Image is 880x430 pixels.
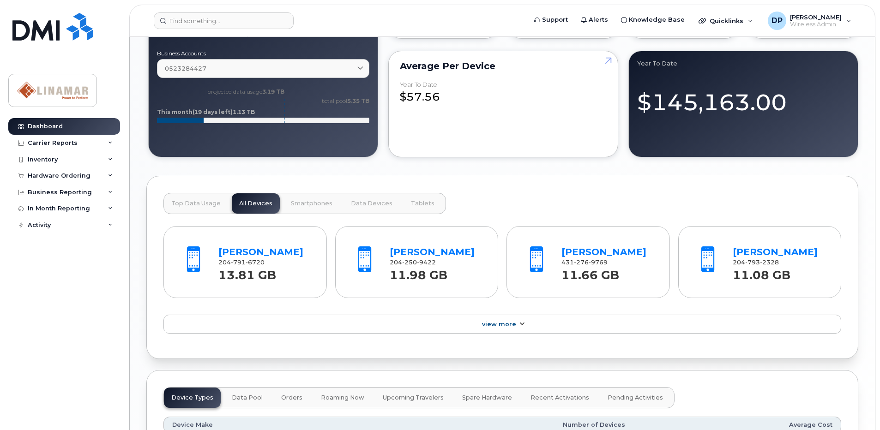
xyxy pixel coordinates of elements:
[542,15,568,24] span: Support
[462,394,512,401] span: Spare Hardware
[400,81,437,88] div: Year to Date
[761,12,858,30] div: Darcy Postlethwaite
[404,193,442,214] button: Tablets
[283,193,340,214] button: Smartphones
[383,394,444,401] span: Upcoming Travelers
[692,12,759,30] div: Quicklinks
[561,246,646,257] a: [PERSON_NAME]
[790,13,842,21] span: [PERSON_NAME]
[218,246,303,257] a: [PERSON_NAME]
[218,259,265,266] span: 204
[321,394,364,401] span: Roaming Now
[561,259,608,266] span: 431
[402,259,417,266] span: 250
[157,59,369,78] a: 0523284427
[733,246,818,257] a: [PERSON_NAME]
[281,394,302,401] span: Orders
[637,60,850,67] div: Year to Date
[760,259,779,266] span: 2328
[231,259,246,266] span: 791
[745,259,760,266] span: 793
[154,12,294,29] input: Find something...
[608,394,663,401] span: Pending Activities
[574,11,615,29] a: Alerts
[530,394,589,401] span: Recent Activations
[400,62,607,70] div: Average per Device
[351,200,392,207] span: Data Devices
[291,200,332,207] span: Smartphones
[157,108,193,115] tspan: This month
[417,259,436,266] span: 9422
[733,259,779,266] span: 204
[528,11,574,29] a: Support
[262,88,284,95] tspan: 3.19 TB
[482,321,516,328] span: View More
[207,88,284,95] text: projected data usage
[171,200,221,207] span: Top Data Usage
[321,97,369,104] text: total pool
[790,21,842,28] span: Wireless Admin
[710,17,743,24] span: Quicklinks
[390,263,447,282] strong: 11.98 GB
[246,259,265,266] span: 6720
[347,97,369,104] tspan: 5.35 TB
[163,315,841,334] a: View More
[561,263,619,282] strong: 11.66 GB
[157,51,369,56] label: Business Accounts
[193,108,233,115] tspan: (19 days left)
[233,108,255,115] tspan: 1.13 TB
[589,259,608,266] span: 9769
[164,193,228,214] button: Top Data Usage
[733,263,790,282] strong: 11.08 GB
[390,246,475,257] a: [PERSON_NAME]
[411,200,434,207] span: Tablets
[218,263,276,282] strong: 13.81 GB
[615,11,691,29] a: Knowledge Base
[574,259,589,266] span: 276
[344,193,400,214] button: Data Devices
[772,15,783,26] span: DP
[637,78,850,119] div: $145,163.00
[232,394,263,401] span: Data Pool
[629,15,685,24] span: Knowledge Base
[390,259,436,266] span: 204
[400,81,607,105] div: $57.56
[589,15,608,24] span: Alerts
[165,64,206,73] span: 0523284427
